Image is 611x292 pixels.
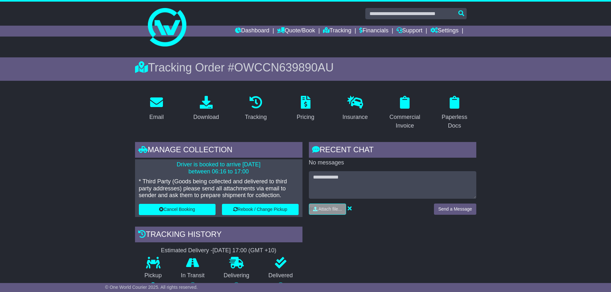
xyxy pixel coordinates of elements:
[245,113,267,121] div: Tracking
[293,94,318,124] a: Pricing
[214,272,259,279] p: Delivering
[359,26,388,37] a: Financials
[323,26,351,37] a: Tracking
[430,26,459,37] a: Settings
[145,94,168,124] a: Email
[396,26,422,37] a: Support
[234,61,334,74] span: OWCCN639890AU
[309,159,476,166] p: No messages
[259,272,302,279] p: Delivered
[135,247,302,254] div: Estimated Delivery -
[135,227,302,244] div: Tracking history
[139,161,299,175] p: Driver is booked to arrive [DATE] between 06:16 to 17:00
[338,94,372,124] a: Insurance
[189,94,223,124] a: Download
[139,178,299,199] p: * Third Party (Goods being collected and delivered to third party addresses) please send all atta...
[309,142,476,159] div: RECENT CHAT
[383,94,427,132] a: Commercial Invoice
[135,142,302,159] div: Manage collection
[343,113,368,121] div: Insurance
[437,113,472,130] div: Paperless Docs
[433,94,476,132] a: Paperless Docs
[171,272,214,279] p: In Transit
[241,94,271,124] a: Tracking
[135,272,172,279] p: Pickup
[139,204,216,215] button: Cancel Booking
[193,113,219,121] div: Download
[135,61,476,74] div: Tracking Order #
[277,26,315,37] a: Quote/Book
[213,247,276,254] div: [DATE] 17:00 (GMT +10)
[149,113,164,121] div: Email
[387,113,422,130] div: Commercial Invoice
[297,113,314,121] div: Pricing
[235,26,269,37] a: Dashboard
[434,204,476,215] button: Send a Message
[105,285,198,290] span: © One World Courier 2025. All rights reserved.
[222,204,299,215] button: Rebook / Change Pickup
